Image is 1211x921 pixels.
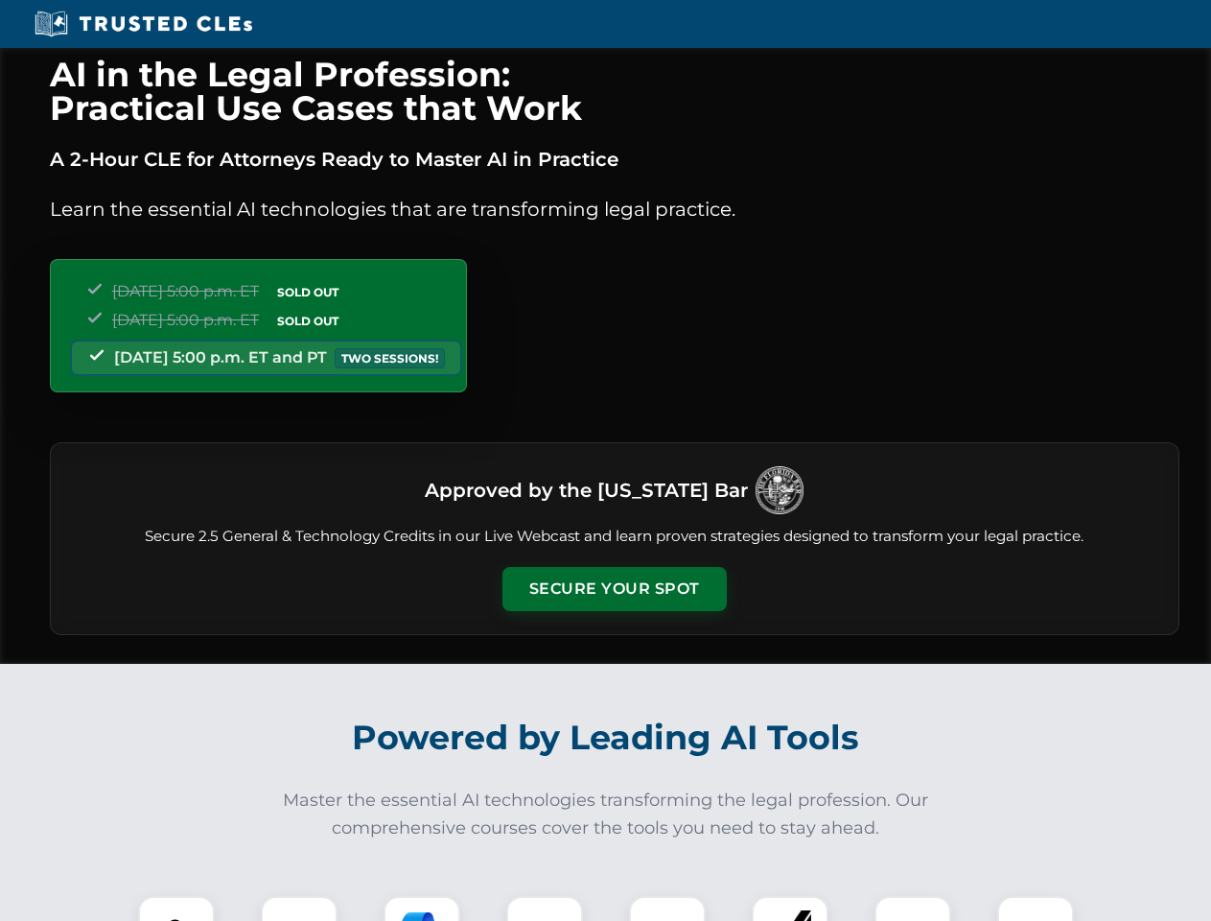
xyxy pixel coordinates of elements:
span: SOLD OUT [270,311,345,331]
img: Trusted CLEs [29,10,258,38]
h3: Approved by the [US_STATE] Bar [425,473,748,508]
p: Master the essential AI technologies transforming the legal profession. Our comprehensive courses... [270,787,942,842]
img: Logo [756,466,803,514]
button: Secure Your Spot [502,567,727,611]
span: [DATE] 5:00 p.m. ET [112,311,259,329]
span: [DATE] 5:00 p.m. ET [112,282,259,300]
h2: Powered by Leading AI Tools [75,704,1137,771]
h1: AI in the Legal Profession: Practical Use Cases that Work [50,58,1179,125]
p: Secure 2.5 General & Technology Credits in our Live Webcast and learn proven strategies designed ... [74,526,1155,548]
span: SOLD OUT [270,282,345,302]
p: Learn the essential AI technologies that are transforming legal practice. [50,194,1179,224]
p: A 2-Hour CLE for Attorneys Ready to Master AI in Practice [50,144,1179,175]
